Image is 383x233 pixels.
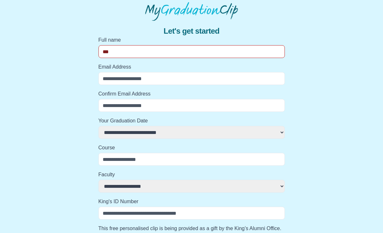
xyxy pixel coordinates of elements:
label: Faculty [98,171,285,179]
label: Full name [98,36,285,44]
label: Course [98,144,285,152]
label: Your Graduation Date [98,117,285,125]
span: Let's get started [164,26,219,36]
label: Confirm Email Address [98,90,285,98]
label: Email Address [98,63,285,71]
label: King's ID Number [98,198,285,205]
